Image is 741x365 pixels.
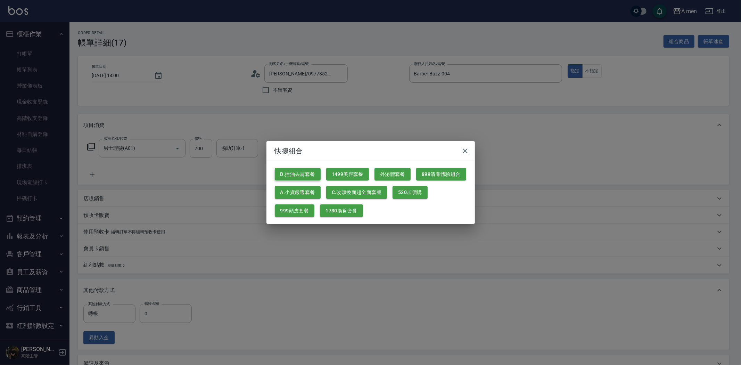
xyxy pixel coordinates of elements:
[326,168,369,181] button: 1499美容套餐
[374,168,411,181] button: 外泌體套餐
[320,204,363,217] button: 1780換爸套餐
[275,186,321,199] button: A.小資嚴選套餐
[326,186,387,199] button: C.改頭換面超全面套餐
[416,168,466,181] button: 899清膚體驗組合
[393,186,427,199] button: 520加價購
[275,204,315,217] button: 999頭皮套餐
[275,168,321,181] button: B.控油去屑套餐
[266,141,475,161] h2: 快捷組合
